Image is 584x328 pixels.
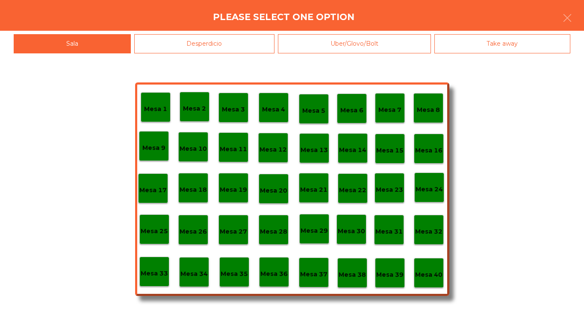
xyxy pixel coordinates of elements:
[260,145,287,155] p: Mesa 12
[378,105,401,115] p: Mesa 7
[180,227,207,237] p: Mesa 26
[339,270,366,280] p: Mesa 38
[416,184,443,194] p: Mesa 24
[221,269,248,279] p: Mesa 35
[338,226,365,236] p: Mesa 30
[180,185,207,195] p: Mesa 18
[262,105,285,114] p: Mesa 4
[14,34,131,53] div: Sala
[376,270,404,280] p: Mesa 39
[278,34,431,53] div: Uber/Glovo/Bolt
[220,144,247,154] p: Mesa 11
[213,11,354,23] h4: Please select one option
[340,105,363,115] p: Mesa 6
[141,226,168,236] p: Mesa 25
[220,227,247,237] p: Mesa 27
[301,145,328,155] p: Mesa 13
[300,185,327,195] p: Mesa 21
[183,104,206,114] p: Mesa 2
[260,227,287,237] p: Mesa 28
[260,186,287,196] p: Mesa 20
[376,146,404,155] p: Mesa 15
[142,143,165,153] p: Mesa 9
[141,269,168,278] p: Mesa 33
[222,105,245,114] p: Mesa 3
[302,106,325,116] p: Mesa 5
[434,34,571,53] div: Take away
[300,269,327,279] p: Mesa 37
[415,270,442,280] p: Mesa 40
[339,185,366,195] p: Mesa 22
[417,105,440,115] p: Mesa 8
[415,227,442,237] p: Mesa 32
[339,145,366,155] p: Mesa 14
[144,104,167,114] p: Mesa 1
[260,269,288,279] p: Mesa 36
[134,34,275,53] div: Desperdicio
[415,146,442,155] p: Mesa 16
[220,185,247,195] p: Mesa 19
[180,269,208,279] p: Mesa 34
[301,226,328,236] p: Mesa 29
[375,227,403,237] p: Mesa 31
[180,144,207,154] p: Mesa 10
[139,185,167,195] p: Mesa 17
[376,185,403,195] p: Mesa 23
